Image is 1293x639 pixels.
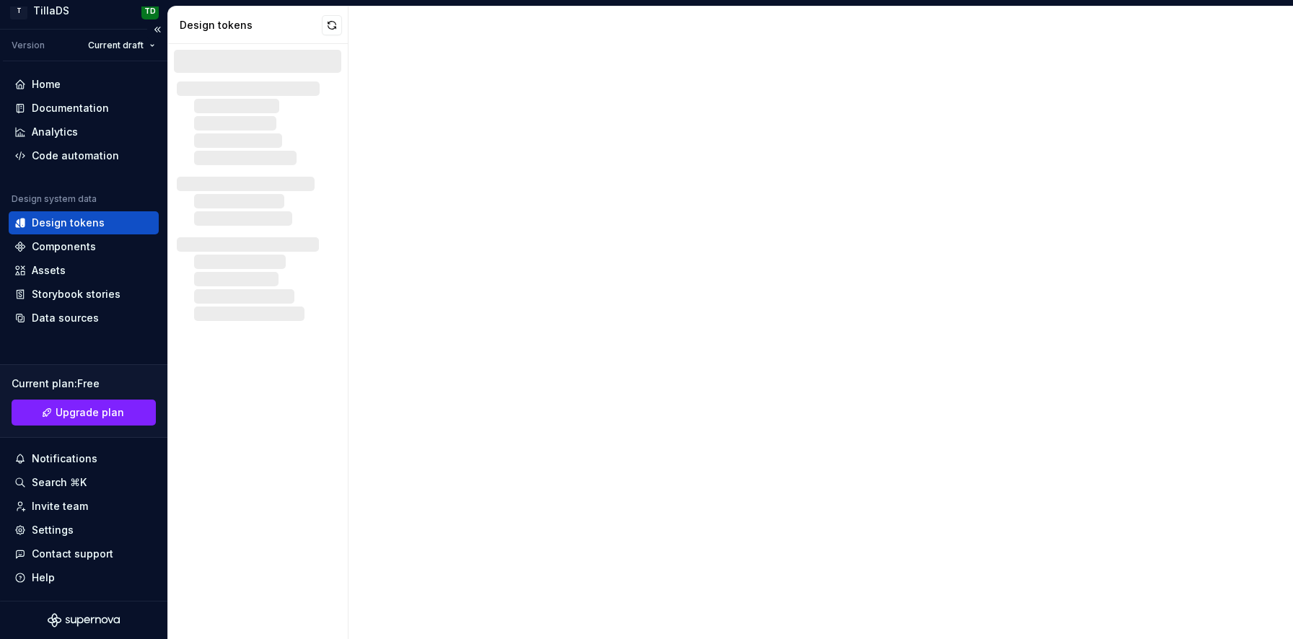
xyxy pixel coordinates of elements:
[180,18,322,32] div: Design tokens
[56,405,124,420] span: Upgrade plan
[88,40,144,51] span: Current draft
[147,19,167,40] button: Collapse sidebar
[9,73,159,96] a: Home
[32,451,97,466] div: Notifications
[9,471,159,494] button: Search ⌘K
[32,287,120,301] div: Storybook stories
[33,4,69,18] div: TillaDS
[9,235,159,258] a: Components
[12,193,97,205] div: Design system data
[10,2,27,19] div: T
[12,40,45,51] div: Version
[9,120,159,144] a: Analytics
[32,125,78,139] div: Analytics
[32,311,99,325] div: Data sources
[32,499,88,514] div: Invite team
[12,400,156,426] a: Upgrade plan
[32,216,105,230] div: Design tokens
[9,495,159,518] a: Invite team
[32,263,66,278] div: Assets
[9,307,159,330] a: Data sources
[9,542,159,565] button: Contact support
[9,211,159,234] a: Design tokens
[9,283,159,306] a: Storybook stories
[32,475,87,490] div: Search ⌘K
[32,547,113,561] div: Contact support
[32,570,55,585] div: Help
[144,5,156,17] div: TD
[82,35,162,56] button: Current draft
[32,149,119,163] div: Code automation
[32,239,96,254] div: Components
[32,101,109,115] div: Documentation
[9,519,159,542] a: Settings
[32,523,74,537] div: Settings
[32,77,61,92] div: Home
[48,613,120,627] svg: Supernova Logo
[9,447,159,470] button: Notifications
[9,259,159,282] a: Assets
[9,566,159,589] button: Help
[12,376,156,391] div: Current plan : Free
[9,97,159,120] a: Documentation
[9,144,159,167] a: Code automation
